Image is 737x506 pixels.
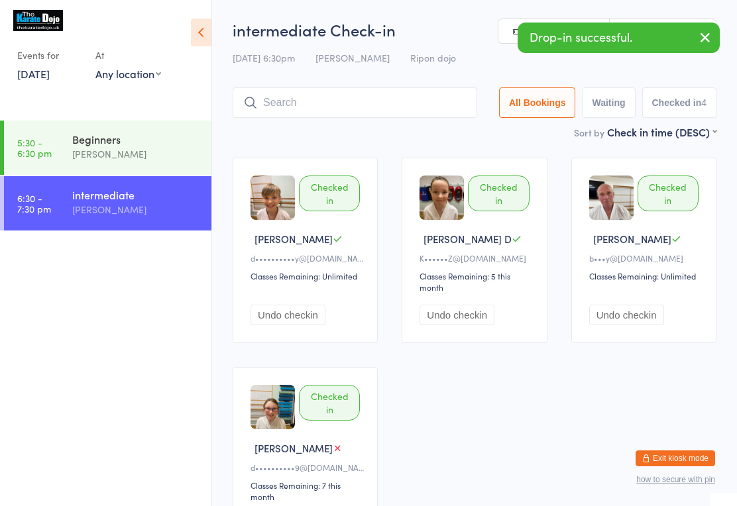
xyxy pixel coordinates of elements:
time: 5:30 - 6:30 pm [17,137,52,158]
div: intermediate [72,187,200,202]
div: Checked in [299,385,360,421]
div: Drop-in successful. [518,23,720,53]
div: Classes Remaining: 5 this month [420,270,533,293]
button: Checked in4 [642,87,717,118]
a: 6:30 -7:30 pmintermediate[PERSON_NAME] [4,176,211,230]
div: At [95,44,161,66]
div: K••••••Z@[DOMAIN_NAME] [420,252,533,264]
div: d••••••••••9@[DOMAIN_NAME] [251,462,364,473]
button: Undo checkin [420,305,494,325]
div: Check in time (DESC) [607,125,716,139]
label: Sort by [574,126,604,139]
div: [PERSON_NAME] [72,146,200,162]
div: d••••••••••y@[DOMAIN_NAME] [251,252,364,264]
img: image1740487236.png [420,176,464,220]
button: Exit kiosk mode [636,450,715,466]
span: [DATE] 6:30pm [233,51,295,64]
div: Beginners [72,132,200,146]
div: Checked in [299,176,360,211]
div: Events for [17,44,82,66]
a: [DATE] [17,66,50,81]
img: The karate dojo [13,10,63,31]
button: Undo checkin [589,305,664,325]
div: [PERSON_NAME] [72,202,200,217]
div: b•••y@[DOMAIN_NAME] [589,252,703,264]
div: 4 [701,97,707,108]
span: [PERSON_NAME] D [424,232,512,246]
h2: intermediate Check-in [233,19,716,40]
div: Classes Remaining: Unlimited [251,270,364,281]
button: All Bookings [499,87,576,118]
span: [PERSON_NAME] [593,232,671,246]
time: 6:30 - 7:30 pm [17,193,51,214]
div: Checked in [468,176,529,211]
span: [PERSON_NAME] [255,232,333,246]
img: image1675694768.png [589,176,634,220]
button: Undo checkin [251,305,325,325]
input: Search [233,87,477,118]
div: Classes Remaining: Unlimited [589,270,703,281]
span: Ripon dojo [410,51,456,64]
button: how to secure with pin [636,475,715,484]
button: Waiting [582,87,635,118]
a: 5:30 -6:30 pmBeginners[PERSON_NAME] [4,121,211,175]
span: [PERSON_NAME] [315,51,390,64]
div: Classes Remaining: 7 this month [251,480,364,502]
img: image1740487124.png [251,176,295,220]
span: [PERSON_NAME] [255,441,333,455]
div: Checked in [638,176,699,211]
img: image1741005670.png [251,385,295,429]
div: Any location [95,66,161,81]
